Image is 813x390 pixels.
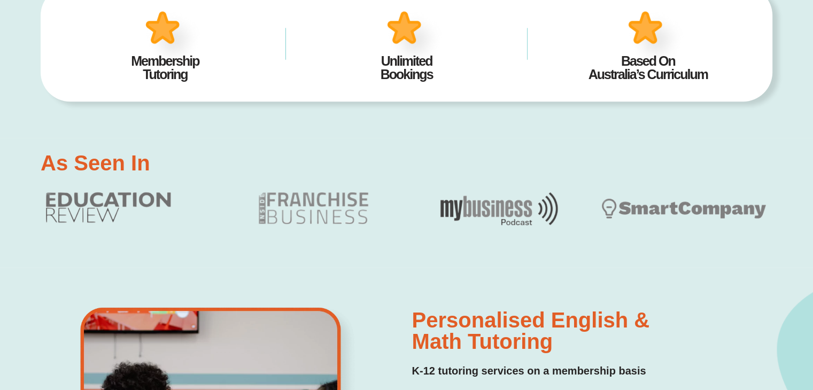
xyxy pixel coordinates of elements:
[302,54,511,81] h2: Unlimited Bookings
[412,309,767,352] h2: Personalised English & Math Tutoring
[412,363,767,379] h2: K-12 tutoring services on a membership basis
[60,54,269,81] h2: Membership Tutoring
[635,270,813,390] iframe: Chat Widget
[544,54,753,81] h2: Based On Australia’s Curriculum
[41,152,150,174] h2: As Seen In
